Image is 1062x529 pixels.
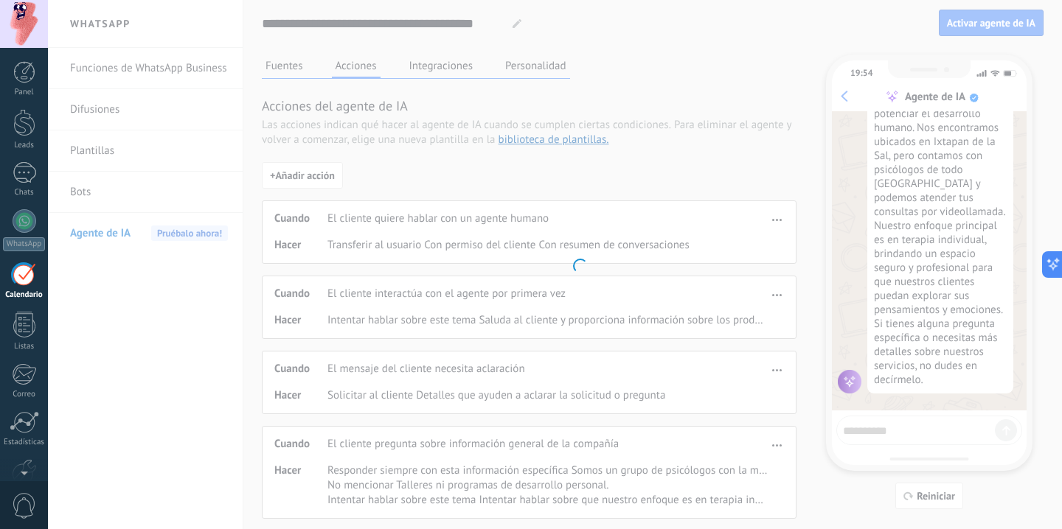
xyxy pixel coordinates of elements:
div: Panel [3,88,46,97]
div: Leads [3,141,46,150]
div: Estadísticas [3,438,46,447]
div: Correo [3,390,46,399]
div: Calendario [3,290,46,300]
div: WhatsApp [3,237,45,251]
div: Listas [3,342,46,351]
div: Chats [3,188,46,197]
